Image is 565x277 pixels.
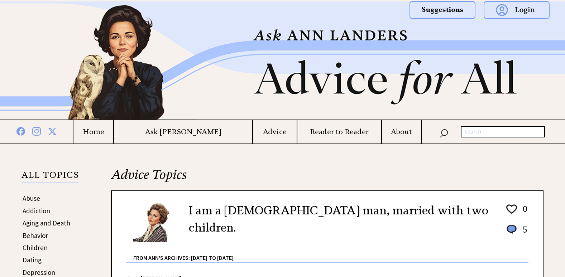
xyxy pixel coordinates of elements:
a: Home [73,127,113,136]
a: Abuse [23,194,40,203]
img: facebook%20blue.png [16,126,25,136]
a: Addiction [23,206,50,215]
img: message_round%201.png [505,224,518,235]
a: Advice [253,127,296,136]
td: 5 [519,223,528,242]
a: Behavior [23,231,48,240]
img: Ann6%20v2%20small.png [133,202,178,242]
a: Reader to Reader [297,127,382,136]
h2: I am a [DEMOGRAPHIC_DATA] man, married with two children. [189,202,494,236]
img: instagram%20blue.png [32,126,41,136]
img: login.png [484,1,550,19]
img: search_nav.png [440,127,448,138]
div: From Ann's Archives: [DATE] to [DATE] [133,243,528,262]
img: right_new2.png [541,1,544,120]
img: heart_outline%201.png [505,203,518,215]
h2: Advice Topics [111,166,544,190]
a: Ask [PERSON_NAME] [114,127,252,136]
a: Aging and Death [23,219,70,227]
td: 0 [519,203,528,223]
a: Depression [23,268,55,277]
a: About [382,127,421,136]
a: Children [23,243,48,252]
a: Dating [23,256,42,264]
p: ALL TOPICS [21,171,79,183]
img: suggestions.png [410,1,475,19]
img: x%20blue.png [48,126,57,136]
img: header2b_v1.png [25,1,541,120]
input: search [461,126,545,137]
